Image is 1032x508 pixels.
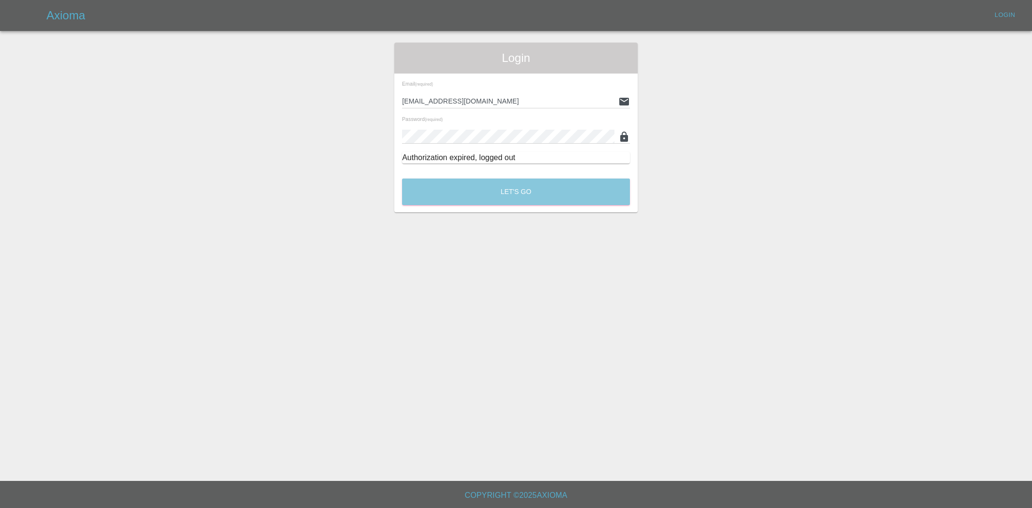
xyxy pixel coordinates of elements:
[8,489,1024,502] h6: Copyright © 2025 Axioma
[425,118,443,122] small: (required)
[402,179,630,205] button: Let's Go
[989,8,1020,23] a: Login
[402,116,443,122] span: Password
[402,81,433,87] span: Email
[415,82,433,87] small: (required)
[402,152,630,164] div: Authorization expired, logged out
[402,50,630,66] span: Login
[46,8,85,23] h5: Axioma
